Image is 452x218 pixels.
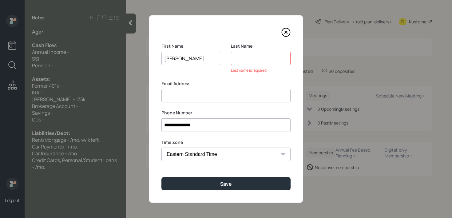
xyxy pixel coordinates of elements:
[220,180,232,187] div: Save
[161,139,291,145] label: Time Zone
[161,110,291,116] label: Phone Number
[161,43,221,49] label: First Name
[231,68,291,73] div: Last name is required
[161,177,291,190] button: Save
[161,81,291,87] label: Email Address
[231,43,291,49] label: Last Name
